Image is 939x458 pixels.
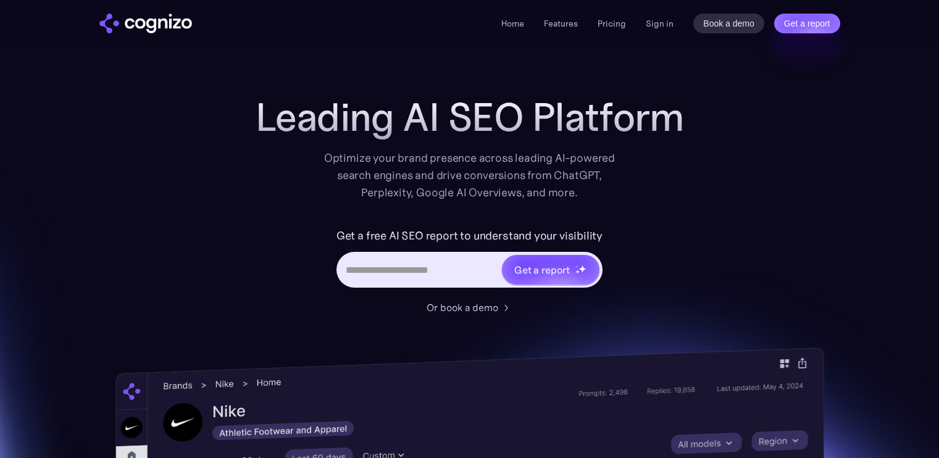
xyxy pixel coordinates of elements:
[575,265,577,267] img: star
[427,300,513,315] a: Or book a demo
[427,300,498,315] div: Or book a demo
[774,14,840,33] a: Get a report
[336,226,603,246] label: Get a free AI SEO report to understand your visibility
[99,14,192,33] a: home
[598,18,626,29] a: Pricing
[514,262,570,277] div: Get a report
[501,18,524,29] a: Home
[318,149,622,201] div: Optimize your brand presence across leading AI-powered search engines and drive conversions from ...
[256,95,684,139] h1: Leading AI SEO Platform
[336,226,603,294] form: Hero URL Input Form
[646,16,674,31] a: Sign in
[693,14,764,33] a: Book a demo
[501,254,601,286] a: Get a reportstarstarstar
[575,270,580,274] img: star
[99,14,192,33] img: cognizo logo
[544,18,578,29] a: Features
[578,265,586,273] img: star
